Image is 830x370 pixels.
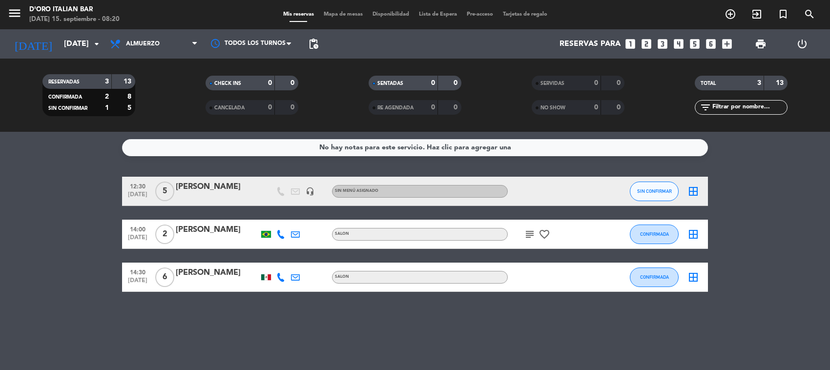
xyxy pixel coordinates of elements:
i: border_all [687,271,699,283]
span: Sin menú asignado [335,189,378,193]
span: pending_actions [308,38,319,50]
div: [DATE] 15. septiembre - 08:20 [29,15,120,24]
i: headset_mic [306,187,314,196]
span: 14:00 [125,223,150,234]
strong: 0 [594,80,598,86]
strong: 1 [105,104,109,111]
i: [DATE] [7,33,59,55]
i: looks_one [624,38,637,50]
span: 5 [155,182,174,201]
i: search [804,8,815,20]
div: [PERSON_NAME] [176,267,259,279]
strong: 13 [776,80,786,86]
i: looks_two [640,38,653,50]
i: add_box [721,38,733,50]
strong: 3 [105,78,109,85]
i: turned_in_not [777,8,789,20]
strong: 0 [454,104,459,111]
button: SIN CONFIRMAR [630,182,679,201]
div: D'oro Italian Bar [29,5,120,15]
span: Almuerzo [126,41,160,47]
strong: 2 [105,93,109,100]
span: CONFIRMADA [640,274,669,280]
strong: 0 [594,104,598,111]
span: CANCELADA [214,105,245,110]
strong: 3 [757,80,761,86]
strong: 0 [431,80,435,86]
i: looks_3 [656,38,669,50]
button: menu [7,6,22,24]
i: menu [7,6,22,21]
span: Lista de Espera [414,12,462,17]
strong: 0 [268,80,272,86]
i: power_settings_new [796,38,808,50]
div: LOG OUT [781,29,823,59]
i: add_circle_outline [725,8,736,20]
strong: 13 [124,78,133,85]
span: 14:30 [125,266,150,277]
span: Reservas para [560,40,621,49]
span: Disponibilidad [368,12,414,17]
strong: 0 [617,80,622,86]
span: SALON [335,275,349,279]
span: Pre-acceso [462,12,498,17]
span: SALON [335,232,349,236]
strong: 0 [617,104,622,111]
span: Mapa de mesas [319,12,368,17]
strong: 0 [454,80,459,86]
span: CHECK INS [214,81,241,86]
span: Tarjetas de regalo [498,12,552,17]
span: SENTADAS [377,81,403,86]
i: looks_5 [688,38,701,50]
span: print [755,38,767,50]
i: looks_4 [672,38,685,50]
span: TOTAL [701,81,716,86]
button: CONFIRMADA [630,225,679,244]
strong: 5 [127,104,133,111]
div: [PERSON_NAME] [176,181,259,193]
span: NO SHOW [540,105,565,110]
strong: 8 [127,93,133,100]
strong: 0 [290,104,296,111]
span: CONFIRMADA [48,95,82,100]
input: Filtrar por nombre... [711,102,787,113]
i: border_all [687,228,699,240]
div: [PERSON_NAME] [176,224,259,236]
span: 2 [155,225,174,244]
strong: 0 [431,104,435,111]
span: SIN CONFIRMAR [637,188,672,194]
span: [DATE] [125,234,150,246]
span: 6 [155,267,174,287]
span: [DATE] [125,277,150,288]
i: subject [524,228,536,240]
span: [DATE] [125,191,150,203]
span: SIN CONFIRMAR [48,106,87,111]
i: looks_6 [705,38,717,50]
button: CONFIRMADA [630,267,679,287]
i: filter_list [700,102,711,113]
i: favorite_border [539,228,550,240]
span: CONFIRMADA [640,231,669,237]
strong: 0 [290,80,296,86]
div: No hay notas para este servicio. Haz clic para agregar una [319,142,511,153]
i: border_all [687,185,699,197]
span: RE AGENDADA [377,105,414,110]
span: RESERVADAS [48,80,80,84]
span: 12:30 [125,180,150,191]
i: arrow_drop_down [91,38,103,50]
span: SERVIDAS [540,81,564,86]
strong: 0 [268,104,272,111]
span: Mis reservas [278,12,319,17]
i: exit_to_app [751,8,763,20]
